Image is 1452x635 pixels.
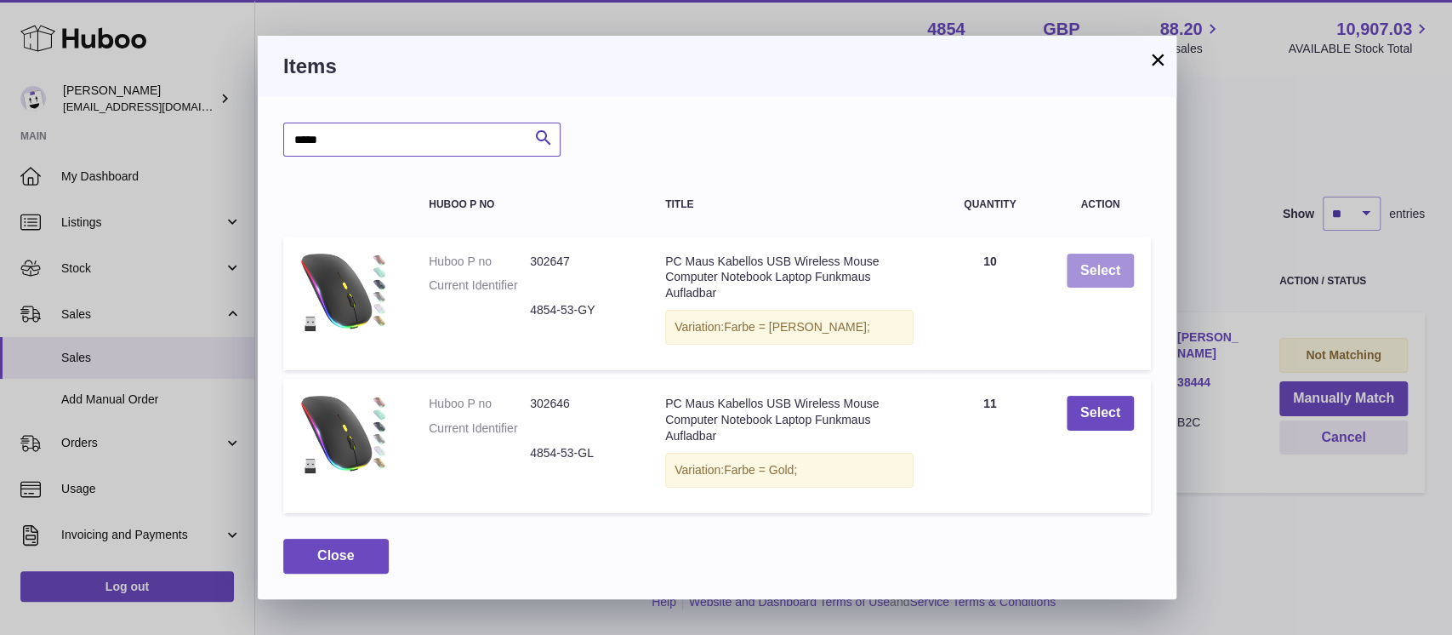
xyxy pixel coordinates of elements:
[665,453,914,488] div: Variation:
[931,379,1050,513] td: 11
[412,182,648,227] th: Huboo P no
[530,396,631,412] dd: 302646
[530,445,631,461] dd: 4854-53-GL
[429,254,530,270] dt: Huboo P no
[429,277,530,294] dt: Current Identifier
[1067,254,1134,289] button: Select
[665,254,914,302] div: PC Maus Kabellos USB Wireless Mouse Computer Notebook Laptop Funkmaus Aufladbar
[665,310,914,345] div: Variation:
[283,539,389,574] button: Close
[1050,182,1151,227] th: Action
[300,396,385,475] img: PC Maus Kabellos USB Wireless Mouse Computer Notebook Laptop Funkmaus Aufladbar
[429,420,530,437] dt: Current Identifier
[283,53,1151,80] h3: Items
[530,254,631,270] dd: 302647
[724,320,870,334] span: Farbe = [PERSON_NAME];
[429,396,530,412] dt: Huboo P no
[1147,49,1168,70] button: ×
[1067,396,1134,431] button: Select
[648,182,931,227] th: Title
[665,396,914,444] div: PC Maus Kabellos USB Wireless Mouse Computer Notebook Laptop Funkmaus Aufladbar
[931,237,1050,371] td: 10
[724,463,797,477] span: Farbe = Gold;
[300,254,385,333] img: PC Maus Kabellos USB Wireless Mouse Computer Notebook Laptop Funkmaus Aufladbar
[530,302,631,318] dd: 4854-53-GY
[317,548,355,563] span: Close
[931,182,1050,227] th: Quantity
